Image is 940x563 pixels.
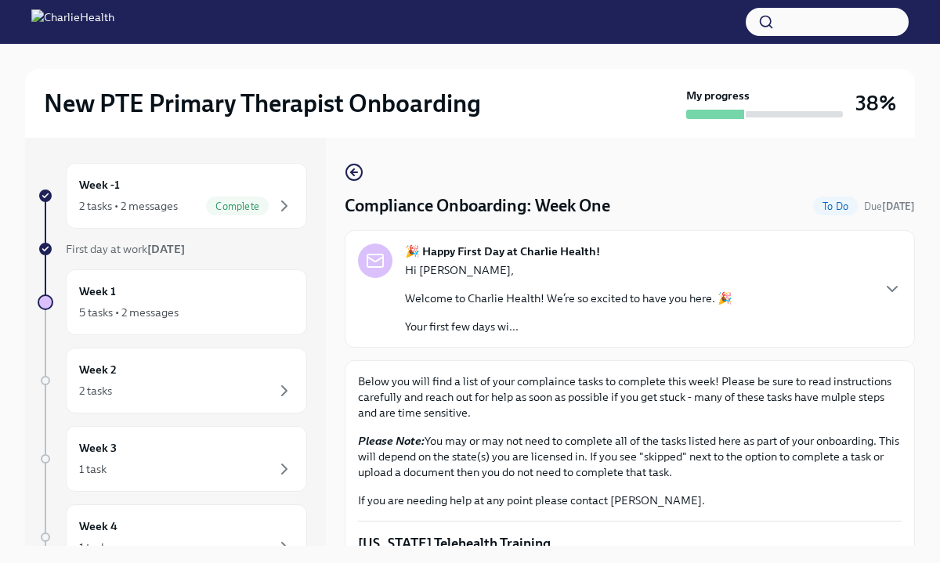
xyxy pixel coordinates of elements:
a: First day at work[DATE] [38,241,307,257]
strong: Please Note: [358,434,425,448]
a: Week -12 tasks • 2 messagesComplete [38,163,307,229]
p: You may or may not need to complete all of the tasks listed here as part of your onboarding. This... [358,433,902,480]
h6: Week 3 [79,439,117,457]
h4: Compliance Onboarding: Week One [345,194,610,218]
span: August 23rd, 2025 10:00 [864,199,915,214]
p: [US_STATE] Telehealth Training [358,534,902,553]
h2: New PTE Primary Therapist Onboarding [44,88,481,119]
strong: My progress [686,88,750,103]
div: 2 tasks [79,383,112,399]
div: 1 task [79,461,107,477]
p: Hi [PERSON_NAME], [405,262,732,278]
span: Complete [206,200,269,212]
span: Due [864,200,915,212]
a: Week 15 tasks • 2 messages [38,269,307,335]
h6: Week 1 [79,283,116,300]
h6: Week -1 [79,176,120,193]
p: If you are needing help at any point please contact [PERSON_NAME]. [358,493,902,508]
h3: 38% [855,89,896,117]
strong: 🎉 Happy First Day at Charlie Health! [405,244,600,259]
a: Week 22 tasks [38,348,307,413]
div: 2 tasks • 2 messages [79,198,178,214]
p: Below you will find a list of your complaince tasks to complete this week! Please be sure to read... [358,374,902,420]
div: 5 tasks • 2 messages [79,305,179,320]
div: 1 task [79,540,107,555]
span: To Do [813,200,858,212]
p: Your first few days wi... [405,319,732,334]
p: Welcome to Charlie Health! We’re so excited to have you here. 🎉 [405,291,732,306]
img: CharlieHealth [31,9,114,34]
a: Week 31 task [38,426,307,492]
span: First day at work [66,242,185,256]
strong: [DATE] [147,242,185,256]
h6: Week 4 [79,518,117,535]
strong: [DATE] [882,200,915,212]
h6: Week 2 [79,361,117,378]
